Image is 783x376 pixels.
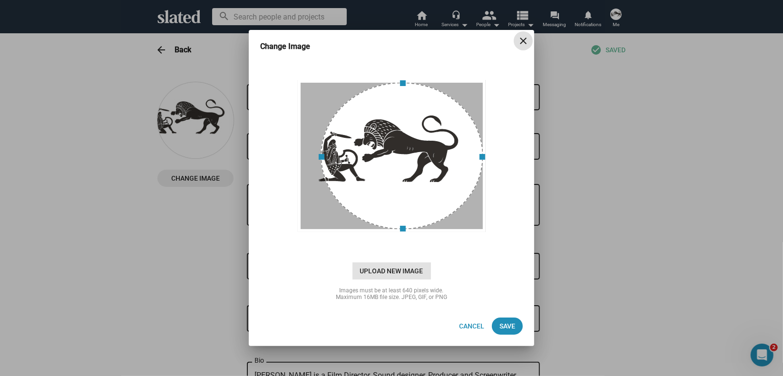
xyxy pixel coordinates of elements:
[459,318,484,335] span: Cancel
[451,318,492,335] button: Cancel
[518,35,529,47] mat-icon: close
[492,318,523,335] button: Save
[260,41,323,51] h3: Change Image
[300,82,483,230] img: AFcMaQAAAAZJREFUAwDsn1I4fAvtawAAAABJRU5ErkJggg==
[499,318,515,335] span: Save
[352,262,431,280] span: Upload New Image
[296,287,487,300] div: Images must be at least 640 pixels wide. Maximum 16MB file size. JPEG, GIF, or PNG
